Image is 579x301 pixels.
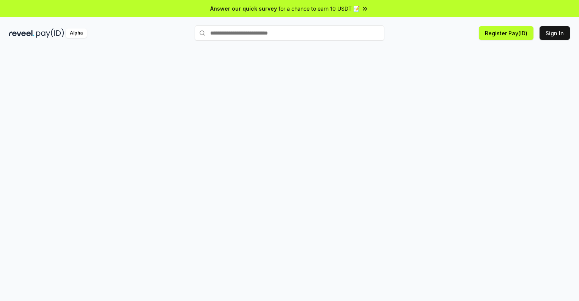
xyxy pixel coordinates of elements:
[66,28,87,38] div: Alpha
[540,26,570,40] button: Sign In
[36,28,64,38] img: pay_id
[278,5,360,13] span: for a chance to earn 10 USDT 📝
[9,28,35,38] img: reveel_dark
[210,5,277,13] span: Answer our quick survey
[479,26,533,40] button: Register Pay(ID)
